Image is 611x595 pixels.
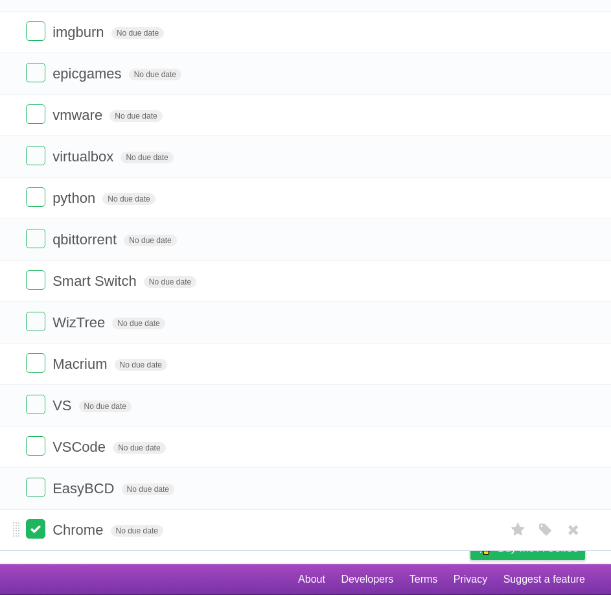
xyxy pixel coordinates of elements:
[26,146,45,165] label: Done
[112,318,165,329] span: No due date
[498,537,579,559] span: Buy me a coffee
[341,567,393,592] a: Developers
[111,525,163,537] span: No due date
[52,107,106,123] span: vmware
[124,235,176,246] span: No due date
[52,24,107,40] span: imgburn
[454,567,487,592] a: Privacy
[122,484,174,495] span: No due date
[121,152,173,163] span: No due date
[52,480,117,496] span: EasyBCD
[111,27,164,39] span: No due date
[115,359,167,371] span: No due date
[26,395,45,414] label: Done
[144,276,196,288] span: No due date
[52,190,98,206] span: python
[52,522,106,538] span: Chrome
[26,436,45,456] label: Done
[26,353,45,373] label: Done
[52,356,110,372] span: Macrium
[26,229,45,248] label: Done
[52,273,140,289] span: Smart Switch
[52,65,124,82] span: epicgames
[26,63,45,82] label: Done
[409,567,438,592] a: Terms
[26,312,45,331] label: Done
[26,519,45,539] label: Done
[26,187,45,207] label: Done
[52,314,108,331] span: WizTree
[26,270,45,290] label: Done
[52,231,120,248] span: qbittorrent
[113,442,165,454] span: No due date
[52,439,109,455] span: VSCode
[503,567,585,592] a: Suggest a feature
[129,69,181,80] span: No due date
[26,104,45,124] label: Done
[26,21,45,41] label: Done
[79,401,132,412] span: No due date
[52,397,75,414] span: VS
[110,110,162,122] span: No due date
[298,567,325,592] a: About
[52,148,117,165] span: virtualbox
[26,478,45,497] label: Done
[506,519,531,541] label: Star task
[102,193,155,205] span: No due date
